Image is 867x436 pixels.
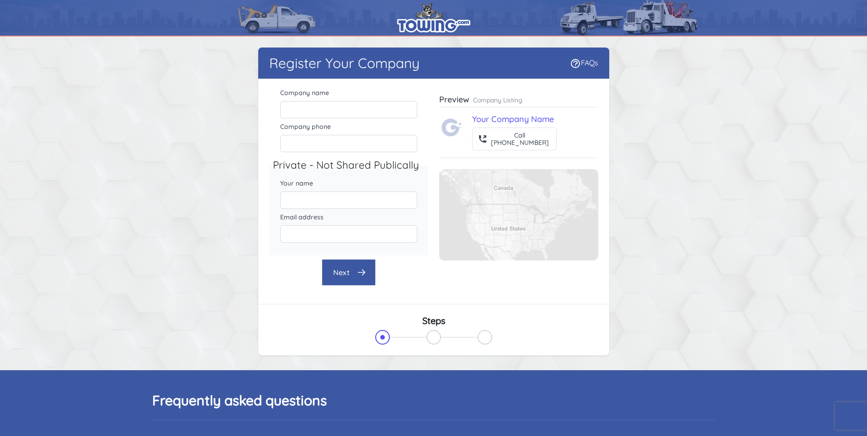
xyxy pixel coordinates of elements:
[280,179,417,188] label: Your name
[473,96,522,105] p: Company Listing
[152,392,715,409] h2: Frequently asked questions
[273,158,432,173] legend: Private - Not Shared Publically
[322,259,376,286] button: Next
[269,55,420,71] h1: Register Your Company
[570,58,598,67] a: FAQs
[491,132,549,146] div: Call [PHONE_NUMBER]
[397,2,470,32] img: logo.png
[280,122,417,131] label: Company phone
[269,315,598,326] h3: Steps
[280,213,417,222] label: Email address
[472,128,557,150] button: Call[PHONE_NUMBER]
[441,117,463,138] img: Towing.com Logo
[280,88,417,97] label: Company name
[472,114,554,124] a: Your Company Name
[439,94,469,105] h3: Preview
